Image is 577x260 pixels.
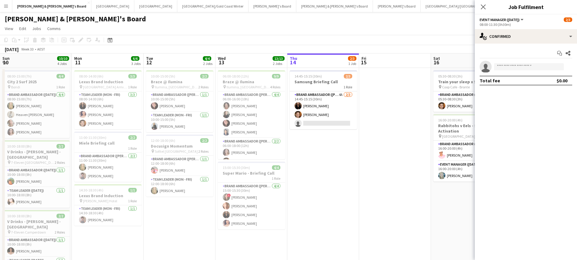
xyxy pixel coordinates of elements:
div: 08:00-14:00 (6h)3/3Lexus Brand Induction [GEOGRAPHIC_DATA] Arrivals1 RoleTeam Leader (Mon - Fri)3... [74,70,142,129]
h3: City 2 Surf 2025 [2,79,70,84]
app-card-role: Brand Ambassador ([DATE])1/116:00-20:00 (4h)[PERSON_NAME] [433,141,501,161]
app-card-role: Brand Ambassador ([PERSON_NAME])2/206:00-18:00 (12h)[PERSON_NAME][PERSON_NAME] [218,138,285,167]
span: 1 Role [56,85,65,89]
h3: Samsung Briefing Call [290,79,357,84]
h3: V Drinks - [PERSON_NAME] - [GEOGRAPHIC_DATA] [2,149,70,160]
div: 3 Jobs [131,61,141,66]
button: [PERSON_NAME] & [PERSON_NAME]'s Board [12,0,91,12]
span: 1 Role [272,176,280,181]
span: Coop Cafe - Bronte [442,85,470,89]
span: 14:30-18:30 (4h) [79,188,103,192]
app-job-card: 08:00-15:00 (7h)4/4City 2 Surf 2025 Bondi1 RoleBrand Ambassador ([DATE])4/408:00-15:00 (7h)[PERSO... [2,70,70,138]
h3: V Drinks - [PERSON_NAME] - [GEOGRAPHIC_DATA] [2,219,70,230]
app-job-card: 14:30-18:30 (4h)1/1Lexus Brand Induction [PERSON_NAME] Hotel1 RoleTeam Leader (Mon - Fri)1/114:30... [74,184,142,226]
span: [PERSON_NAME] Hotel [83,199,117,203]
span: Edit [19,26,26,31]
span: 2/2 [56,144,65,148]
span: Comms [47,26,61,31]
button: [GEOGRAPHIC_DATA]/Gold Coast Winter [177,0,249,12]
app-card-role: Brand Ambassador ([PERSON_NAME])4/415:00-15:30 (30m)![PERSON_NAME][PERSON_NAME][PERSON_NAME][PERS... [218,183,285,229]
span: 13 [217,59,226,66]
span: 08:00-14:00 (6h) [79,74,103,78]
span: 2/2 [128,135,137,140]
span: 1 Role [343,85,352,89]
span: 7-Eleven Camperdown [11,230,46,234]
span: 13/13 [273,56,285,61]
h3: Lexus Brand Induction [74,193,142,198]
div: 2 Jobs [273,61,284,66]
button: [GEOGRAPHIC_DATA] [134,0,177,12]
div: Total fee [480,78,500,84]
span: Ilumina, [GEOGRAPHIC_DATA] [227,85,270,89]
span: Week 33 [20,47,35,51]
span: 2/3 [348,56,356,61]
span: 10 [2,59,10,66]
h3: Braze @ Ilumina [146,79,213,84]
app-job-card: 10:00-18:00 (8h)2/2V Drinks - [PERSON_NAME] - [GEOGRAPHIC_DATA] 7-Eleven [GEOGRAPHIC_DATA]2 Roles... [2,140,70,208]
div: 1 Job [348,61,356,66]
a: View [2,25,16,32]
a: Edit [17,25,29,32]
app-job-card: 06:00-18:00 (12h)9/9Braze @ Ilumina Ilumina, [GEOGRAPHIC_DATA]4 RolesBrand Ambassador ([PERSON_NA... [218,70,285,159]
span: 10/10 [57,56,69,61]
button: [GEOGRAPHIC_DATA] [91,0,134,12]
div: [DATE] [5,46,19,52]
span: 1 Role [128,85,137,89]
span: Ilumina, [GEOGRAPHIC_DATA] [155,85,198,89]
span: 11:00-11:30 (30m) [79,135,106,140]
app-card-role: Brand Ambassador ([DATE])4/408:00-15:00 (7h)[PERSON_NAME]Heaven [PERSON_NAME][PERSON_NAME][PERSON... [2,91,70,138]
span: Tue [146,56,153,61]
span: 6/6 [131,56,139,61]
span: 4/4 [203,56,211,61]
app-card-role: Team Leader (Mon - Fri)3/308:00-14:00 (6h)[PERSON_NAME][PERSON_NAME][PERSON_NAME] [74,91,142,129]
span: Fri [362,56,366,61]
span: [GEOGRAPHIC_DATA], [PERSON_NAME][GEOGRAPHIC_DATA], [GEOGRAPHIC_DATA] [442,134,486,139]
app-job-card: 05:30-08:30 (3h)1/1Train your sleep x Samsung Coop Cafe - Bronte1 RoleBrand Ambassador ([DATE])1/... [433,70,501,112]
span: 12 [145,59,153,66]
h3: Miele Briefing call [74,140,142,146]
app-card-role: Brand Ambassador ([PERSON_NAME])1/112:00-18:00 (6h)[PERSON_NAME] [146,156,213,176]
span: 15 [361,59,366,66]
span: 11 [73,59,82,66]
app-card-role: Team Leader (Mon - Fri)1/114:30-18:30 (4h)[PERSON_NAME] [74,205,142,226]
app-job-card: 15:00-15:30 (30m)4/4Super Mario - Briefing Call1 RoleBrand Ambassador ([PERSON_NAME])4/415:00-15:... [218,162,285,229]
span: 3/3 [128,74,137,78]
span: 2 Roles [198,149,209,154]
span: Sat [433,56,440,61]
app-card-role: Team Leader (Mon - Fri)1/112:00-18:00 (6h)[PERSON_NAME] [146,176,213,197]
app-card-role: Event Manager ([DATE])1/116:00-20:00 (4h)[PERSON_NAME] [433,161,501,182]
button: [PERSON_NAME]'s Board [249,0,296,12]
span: 16:00-20:00 (4h) [438,118,463,122]
span: 2/3 [564,17,572,22]
span: 1 Role [128,199,137,203]
app-card-role: Brand Ambassador ([PERSON_NAME])4/406:00-16:00 (10h)[PERSON_NAME][PERSON_NAME][PERSON_NAME][PERSO... [218,91,285,138]
span: 14:45-15:15 (30m) [295,74,322,78]
span: Mon [74,56,82,61]
span: 2 Roles [198,85,209,89]
app-card-role: Brand Ambassador ([PERSON_NAME])1/110:00-15:00 (5h)[PERSON_NAME] [146,91,213,112]
span: View [5,26,13,31]
span: 1 Role [128,146,137,151]
h3: Rabbitohs v Eels - Swings Activation [433,123,501,134]
button: Event Manager ([DATE]) [480,17,524,22]
app-job-card: 12:00-18:00 (6h)2/2Docusign Momentum Sofitel [GEOGRAPHIC_DATA]2 RolesBrand Ambassador ([PERSON_NA... [146,135,213,197]
button: [PERSON_NAME]'s Board [373,0,421,12]
span: 4 Roles [270,85,280,89]
span: 10:00-15:00 (5h) [151,74,175,78]
button: [PERSON_NAME] & [PERSON_NAME]'s Board [296,0,373,12]
span: ! [227,194,231,197]
app-job-card: 11:00-11:30 (30m)2/2Miele Briefing call1 RoleBrand Ambassador ([PERSON_NAME])2/211:00-11:30 (30m)... [74,132,142,182]
app-job-card: 16:00-20:00 (4h)2/2Rabbitohs v Eels - Swings Activation [GEOGRAPHIC_DATA], [PERSON_NAME][GEOGRAPH... [433,114,501,182]
span: 2/3 [344,74,352,78]
div: Confirmed [475,29,577,44]
span: 12:00-18:00 (6h) [151,138,175,143]
div: AEST [37,47,45,51]
span: 1/1 [128,188,137,192]
div: 10:00-15:00 (5h)2/2Braze @ Ilumina Ilumina, [GEOGRAPHIC_DATA]2 RolesBrand Ambassador ([PERSON_NAM... [146,70,213,132]
div: 14:45-15:15 (30m)2/3Samsung Briefing Call1 RoleBrand Ambassador ([PERSON_NAME])4A2/314:45-15:15 (... [290,70,357,129]
h3: Train your sleep x Samsung [433,79,501,84]
app-card-role: Brand Ambassador ([DATE])1/110:00-18:00 (8h)[PERSON_NAME] [2,237,70,257]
